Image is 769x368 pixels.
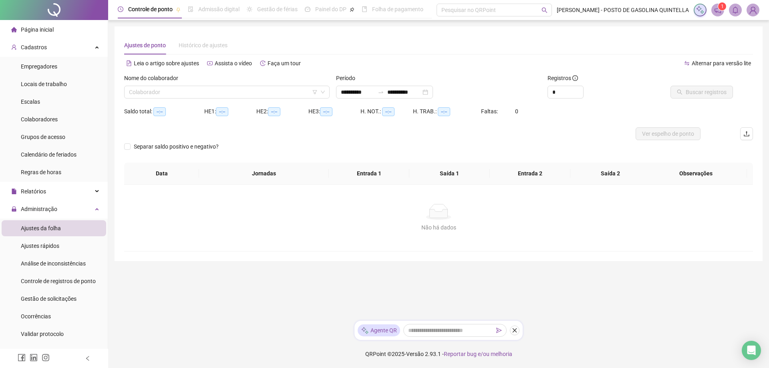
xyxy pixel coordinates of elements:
[692,60,751,66] span: Alternar para versão lite
[358,324,400,336] div: Agente QR
[42,354,50,362] span: instagram
[312,90,317,95] span: filter
[406,351,424,357] span: Versão
[124,42,166,48] span: Ajustes de ponto
[11,27,17,32] span: home
[570,163,651,185] th: Saída 2
[362,6,367,12] span: book
[515,108,518,115] span: 0
[743,131,750,137] span: upload
[176,7,181,12] span: pushpin
[670,86,733,99] button: Buscar registros
[21,296,76,302] span: Gestão de solicitações
[21,63,57,70] span: Empregadores
[372,6,423,12] span: Folha de pagamento
[128,6,173,12] span: Controle de ponto
[268,60,301,66] span: Faça um tour
[496,328,502,333] span: send
[651,169,741,178] span: Observações
[21,151,76,158] span: Calendário de feriados
[85,356,91,361] span: left
[21,260,86,267] span: Análise de inconsistências
[542,7,548,13] span: search
[30,354,38,362] span: linkedin
[378,89,384,95] span: swap-right
[118,6,123,12] span: clock-circle
[645,163,747,185] th: Observações
[409,163,490,185] th: Saída 1
[21,44,47,50] span: Cadastros
[21,26,54,33] span: Página inicial
[444,351,512,357] span: Reportar bug e/ou melhoria
[11,189,17,194] span: file
[382,107,395,116] span: --:--
[247,6,252,12] span: sun
[21,225,61,231] span: Ajustes da folha
[134,60,199,66] span: Leia o artigo sobre ajustes
[260,60,266,66] span: history
[21,278,96,284] span: Controle de registros de ponto
[21,243,59,249] span: Ajustes rápidos
[198,6,240,12] span: Admissão digital
[721,4,724,9] span: 1
[747,4,759,16] img: 88932
[557,6,689,14] span: [PERSON_NAME] - POSTO DE GASOLINA QUINTELLA
[572,75,578,81] span: info-circle
[18,354,26,362] span: facebook
[21,331,64,337] span: Validar protocolo
[378,89,384,95] span: to
[329,163,409,185] th: Entrada 1
[126,60,132,66] span: file-text
[696,6,705,14] img: sparkle-icon.fc2bf0ac1784a2077858766a79e2daf3.svg
[336,74,360,82] label: Período
[308,107,360,116] div: HE 3:
[21,169,61,175] span: Regras de horas
[320,90,325,95] span: down
[718,2,726,10] sup: 1
[636,127,701,140] button: Ver espelho de ponto
[21,188,46,195] span: Relatórios
[108,340,769,368] footer: QRPoint © 2025 - 2.93.1 -
[11,44,17,50] span: user-add
[21,81,67,87] span: Locais de trabalho
[21,206,57,212] span: Administração
[350,7,354,12] span: pushpin
[124,74,183,82] label: Nome do colaborador
[188,6,193,12] span: file-done
[257,6,298,12] span: Gestão de férias
[490,163,570,185] th: Entrada 2
[21,116,58,123] span: Colaboradores
[732,6,739,14] span: bell
[207,60,213,66] span: youtube
[21,134,65,140] span: Grupos de acesso
[305,6,310,12] span: dashboard
[714,6,721,14] span: notification
[21,348,82,355] span: Link para registro rápido
[21,313,51,320] span: Ocorrências
[361,326,369,335] img: sparkle-icon.fc2bf0ac1784a2077858766a79e2daf3.svg
[11,206,17,212] span: lock
[548,74,578,82] span: Registros
[315,6,346,12] span: Painel do DP
[134,223,743,232] div: Não há dados
[179,42,227,48] span: Histórico de ajustes
[413,107,481,116] div: H. TRAB.:
[21,99,40,105] span: Escalas
[742,341,761,360] div: Open Intercom Messenger
[215,60,252,66] span: Assista o vídeo
[438,107,450,116] span: --:--
[360,107,413,116] div: H. NOT.:
[684,60,690,66] span: swap
[481,108,499,115] span: Faltas:
[512,328,517,333] span: close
